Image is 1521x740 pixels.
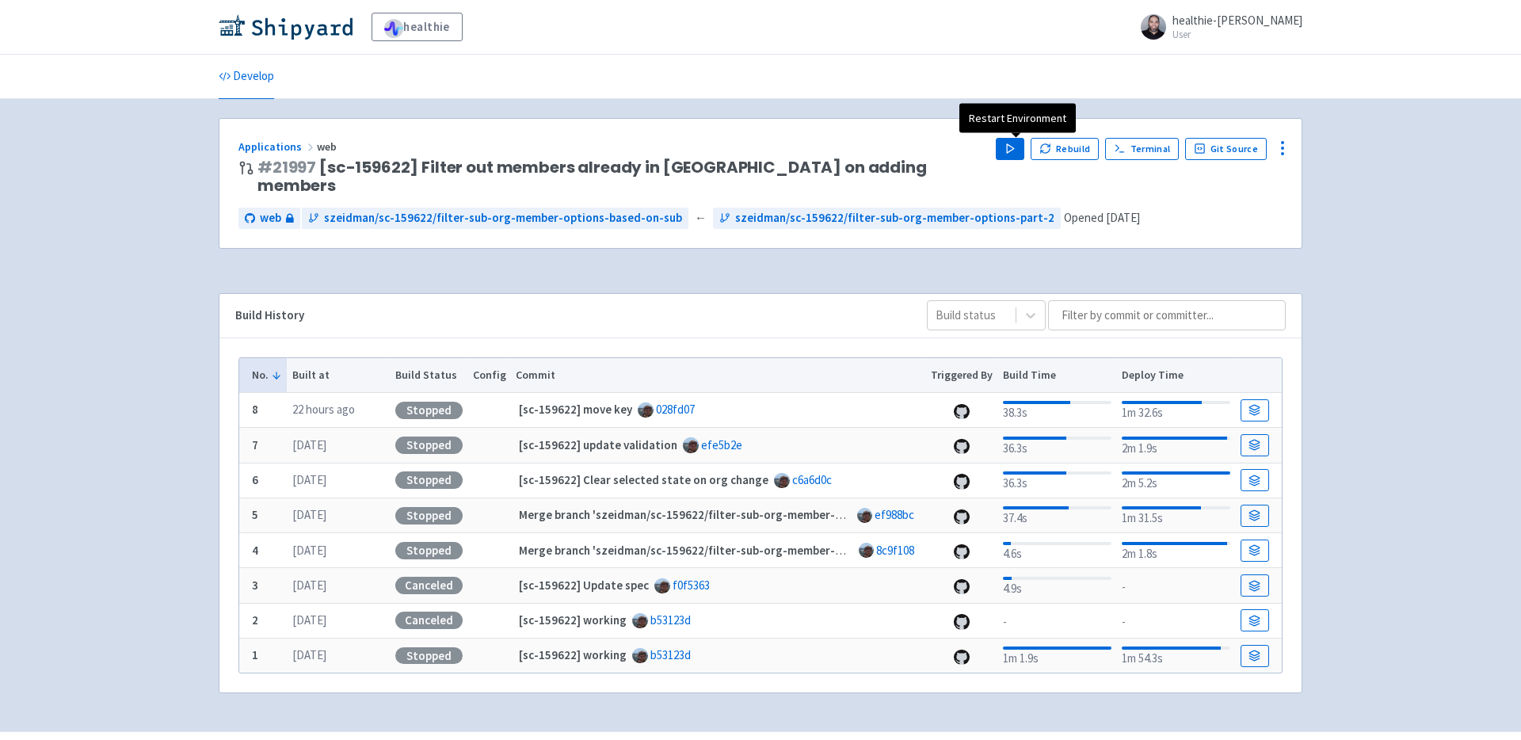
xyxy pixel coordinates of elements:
b: 8 [252,402,258,417]
div: Stopped [395,542,463,559]
div: Stopped [395,402,463,419]
button: No. [252,367,282,383]
a: #21997 [257,156,316,178]
div: 1m 32.6s [1122,398,1230,422]
strong: [sc-159622] update validation [519,437,677,452]
div: 4.6s [1003,539,1111,563]
div: Canceled [395,577,463,594]
strong: [sc-159622] move key [519,402,632,417]
th: Triggered By [926,358,998,393]
th: Deploy Time [1116,358,1235,393]
strong: [sc-159622] working [519,612,627,627]
b: 2 [252,612,258,627]
strong: Merge branch 'szeidman/sc-159622/filter-sub-org-member-options-based-on-sub' into szeidman/sc-159... [519,507,1303,522]
div: 37.4s [1003,503,1111,528]
div: 1m 31.5s [1122,503,1230,528]
div: 1m 54.3s [1122,643,1230,668]
b: 4 [252,543,258,558]
div: 36.3s [1003,468,1111,493]
a: Build Details [1241,505,1269,527]
time: [DATE] [292,472,326,487]
time: [DATE] [1106,210,1140,225]
a: Build Details [1241,609,1269,631]
input: Filter by commit or committer... [1048,300,1286,330]
div: 4.9s [1003,574,1111,598]
strong: [sc-159622] working [519,647,627,662]
th: Commit [511,358,926,393]
a: Applications [238,139,317,154]
b: 1 [252,647,258,662]
div: Canceled [395,612,463,629]
div: - [1122,610,1230,631]
strong: Merge branch 'szeidman/sc-159622/filter-sub-org-member-options-based-on-sub' into szeidman/sc-159... [519,543,1303,558]
a: Build Details [1241,540,1269,562]
a: healthie-[PERSON_NAME] User [1131,14,1302,40]
div: Stopped [395,471,463,489]
span: ← [695,209,707,227]
a: Build Details [1241,645,1269,667]
time: 22 hours ago [292,402,355,417]
a: szeidman/sc-159622/filter-sub-org-member-options-part-2 [713,208,1061,229]
b: 3 [252,578,258,593]
time: [DATE] [292,612,326,627]
a: 8c9f108 [876,543,914,558]
a: web [238,208,300,229]
span: web [260,209,281,227]
div: - [1122,575,1230,597]
a: szeidman/sc-159622/filter-sub-org-member-options-based-on-sub [302,208,688,229]
span: [sc-159622] Filter out members already in [GEOGRAPHIC_DATA] on adding members [257,158,983,195]
div: 1m 1.9s [1003,643,1111,668]
a: Build Details [1241,469,1269,491]
span: Opened [1064,210,1140,225]
span: szeidman/sc-159622/filter-sub-org-member-options-based-on-sub [324,209,682,227]
button: Play [996,138,1024,160]
div: 2m 1.9s [1122,433,1230,458]
time: [DATE] [292,507,326,522]
div: 2m 5.2s [1122,468,1230,493]
button: Rebuild [1031,138,1099,160]
img: Shipyard logo [219,14,353,40]
div: Stopped [395,507,463,524]
a: c6a6d0c [792,472,832,487]
a: healthie [372,13,463,41]
b: 5 [252,507,258,522]
a: Develop [219,55,274,99]
div: Build History [235,307,902,325]
strong: [sc-159622] Clear selected state on org change [519,472,768,487]
span: healthie-[PERSON_NAME] [1172,13,1302,28]
th: Build Status [390,358,467,393]
a: 028fd07 [656,402,695,417]
b: 7 [252,437,258,452]
div: Stopped [395,647,463,665]
a: Build Details [1241,574,1269,597]
small: User [1172,29,1302,40]
th: Built at [287,358,390,393]
time: [DATE] [292,647,326,662]
a: efe5b2e [701,437,742,452]
div: 36.3s [1003,433,1111,458]
div: - [1003,610,1111,631]
a: Terminal [1105,138,1179,160]
a: ef988bc [875,507,914,522]
div: 38.3s [1003,398,1111,422]
time: [DATE] [292,437,326,452]
b: 6 [252,472,258,487]
a: Build Details [1241,399,1269,421]
a: b53123d [650,612,691,627]
a: Git Source [1185,138,1267,160]
time: [DATE] [292,578,326,593]
div: Stopped [395,437,463,454]
a: f0f5363 [673,578,710,593]
span: web [317,139,339,154]
div: 2m 1.8s [1122,539,1230,563]
a: Build Details [1241,434,1269,456]
th: Config [467,358,511,393]
a: b53123d [650,647,691,662]
strong: [sc-159622] Update spec [519,578,649,593]
time: [DATE] [292,543,326,558]
th: Build Time [997,358,1116,393]
span: szeidman/sc-159622/filter-sub-org-member-options-part-2 [735,209,1054,227]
